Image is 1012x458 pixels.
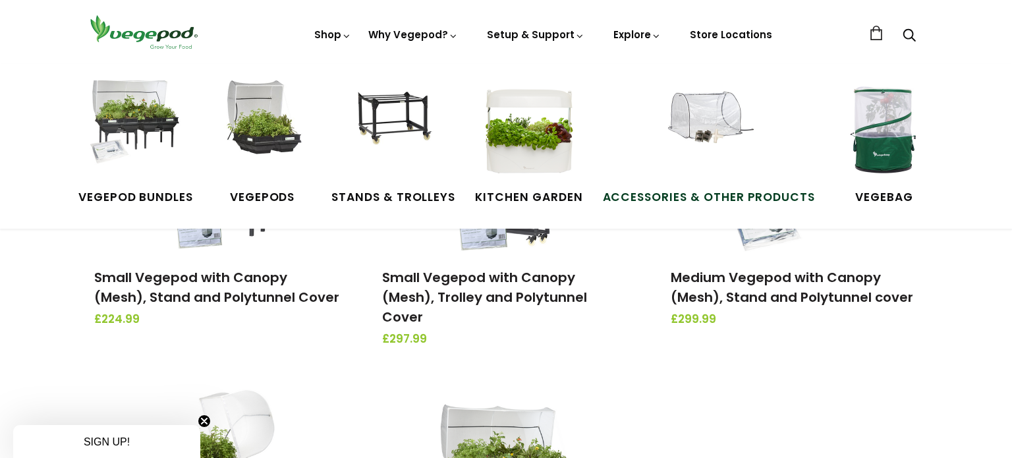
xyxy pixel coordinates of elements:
span: £224.99 [94,311,341,328]
img: Vegepod [84,13,203,51]
a: Medium Vegepod with Canopy (Mesh), Stand and Polytunnel cover [671,268,913,306]
a: Stands & Trolleys [331,80,455,206]
a: Vegepod Bundles [78,80,193,206]
a: VegeBag [835,80,934,206]
span: Vegepods [213,189,312,206]
img: Raised Garden Kits [213,80,312,179]
a: Small Vegepod with Canopy (Mesh), Stand and Polytunnel Cover [94,268,339,306]
a: Store Locations [690,28,772,42]
button: Close teaser [198,415,211,428]
a: Accessories & Other Products [603,80,816,206]
img: VegeBag [835,80,934,179]
img: Accessories & Other Products [660,80,758,179]
a: Small Vegepod with Canopy (Mesh), Trolley and Polytunnel Cover [382,268,587,326]
span: Stands & Trolleys [331,189,455,206]
img: Vegepod Bundles [86,80,185,179]
img: Kitchen Garden [480,80,578,179]
a: Vegepods [213,80,312,206]
img: Stands & Trolleys [344,80,443,179]
span: VegeBag [835,189,934,206]
span: £299.99 [671,311,918,328]
a: Why Vegepod? [368,28,458,42]
a: Shop [314,28,351,78]
span: £297.99 [382,331,629,348]
span: Kitchen Garden [475,189,582,206]
div: SIGN UP!Close teaser [13,425,200,458]
span: SIGN UP! [84,436,130,447]
a: Setup & Support [487,28,584,42]
a: Explore [613,28,661,42]
a: Kitchen Garden [475,80,582,206]
span: Vegepod Bundles [78,189,193,206]
a: Search [903,30,916,43]
span: Accessories & Other Products [603,189,816,206]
